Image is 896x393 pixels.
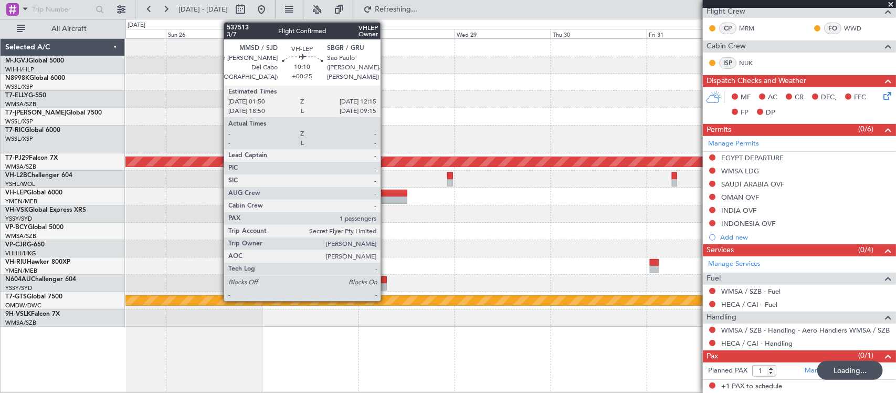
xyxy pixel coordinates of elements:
[858,123,873,135] span: (0/6)
[824,23,841,34] div: FO
[741,92,751,103] span: MF
[12,20,114,37] button: All Aircraft
[5,172,27,179] span: VH-L2B
[5,215,32,223] a: YSSY/SYD
[359,29,455,38] div: Tue 28
[5,58,64,64] a: M-JGVJGlobal 5000
[128,21,145,30] div: [DATE]
[721,180,784,189] div: SAUDI ARABIA OVF
[5,110,66,116] span: T7-[PERSON_NAME]
[27,25,111,33] span: All Aircraft
[821,92,837,103] span: DFC,
[721,381,782,392] span: +1 PAX to schedule
[5,242,27,248] span: VP-CJR
[858,244,873,255] span: (0/4)
[5,92,46,99] a: T7-ELLYG-550
[5,311,31,317] span: 9H-VSLK
[5,198,37,205] a: YMEN/MEB
[854,92,866,103] span: FFC
[5,259,27,265] span: VH-RIU
[5,163,36,171] a: WMSA/SZB
[32,2,92,17] input: Trip Number
[374,6,418,13] span: Refreshing...
[5,155,29,161] span: T7-PJ29
[721,339,793,348] a: HECA / CAI - Handling
[817,361,883,380] div: Loading...
[647,29,743,38] div: Fri 31
[5,276,76,283] a: N604AUChallenger 604
[844,24,868,33] a: WWD
[721,206,756,215] div: INDIA OVF
[5,302,41,309] a: OMDW/DWC
[551,29,647,38] div: Thu 30
[720,233,891,242] div: Add new
[719,57,736,69] div: ISP
[5,190,62,196] a: VH-LEPGlobal 6000
[721,167,759,175] div: WMSA LDG
[858,350,873,361] span: (0/1)
[707,244,734,256] span: Services
[5,294,27,300] span: T7-GTS
[721,153,784,162] div: EGYPT DEPARTURE
[5,311,60,317] a: 9H-VSLKFalcon 7X
[262,29,358,38] div: Mon 27
[5,110,102,116] a: T7-[PERSON_NAME]Global 7500
[708,366,747,376] label: Planned PAX
[5,242,45,248] a: VP-CJRG-650
[721,193,759,202] div: OMAN OVF
[708,259,761,270] a: Manage Services
[5,319,36,327] a: WMSA/SZB
[5,294,62,300] a: T7-GTSGlobal 7500
[5,207,86,213] a: VH-VSKGlobal Express XRS
[5,75,29,81] span: N8998K
[719,23,736,34] div: CP
[5,172,72,179] a: VH-L2BChallenger 604
[5,224,28,231] span: VP-BCY
[5,83,33,91] a: WSSL/XSP
[5,284,32,292] a: YSSY/SYD
[359,1,421,18] button: Refreshing...
[455,29,551,38] div: Wed 29
[707,40,746,53] span: Cabin Crew
[805,366,845,376] a: Manage PAX
[5,127,25,133] span: T7-RIC
[741,108,749,118] span: FP
[5,100,36,108] a: WMSA/SZB
[707,312,736,324] span: Handling
[5,190,27,196] span: VH-LEP
[5,58,28,64] span: M-JGVJ
[166,29,262,38] div: Sun 26
[5,250,36,257] a: VHHH/HKG
[5,118,33,126] a: WSSL/XSP
[5,135,33,143] a: WSSL/XSP
[5,276,31,283] span: N604AU
[5,267,37,275] a: YMEN/MEB
[707,75,806,87] span: Dispatch Checks and Weather
[721,300,777,309] a: HECA / CAI - Fuel
[707,273,721,285] span: Fuel
[5,75,65,81] a: N8998KGlobal 6000
[707,6,745,18] span: Flight Crew
[5,127,60,133] a: T7-RICGlobal 6000
[739,24,763,33] a: MRM
[721,287,781,296] a: WMSA / SZB - Fuel
[5,66,34,74] a: WIHH/HLP
[766,108,775,118] span: DP
[795,92,804,103] span: CR
[739,58,763,68] a: NUK
[5,259,70,265] a: VH-RIUHawker 800XP
[5,155,58,161] a: T7-PJ29Falcon 7X
[5,224,64,231] a: VP-BCYGlobal 5000
[721,326,890,335] a: WMSA / SZB - Handling - Aero Handlers WMSA / SZB
[5,207,28,213] span: VH-VSK
[707,350,718,363] span: Pax
[768,92,777,103] span: AC
[721,219,775,228] div: INDONESIA OVF
[5,180,35,188] a: YSHL/WOL
[707,124,731,136] span: Permits
[5,232,36,240] a: WMSA/SZB
[708,139,759,149] a: Manage Permits
[178,5,228,14] span: [DATE] - [DATE]
[5,92,28,99] span: T7-ELLY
